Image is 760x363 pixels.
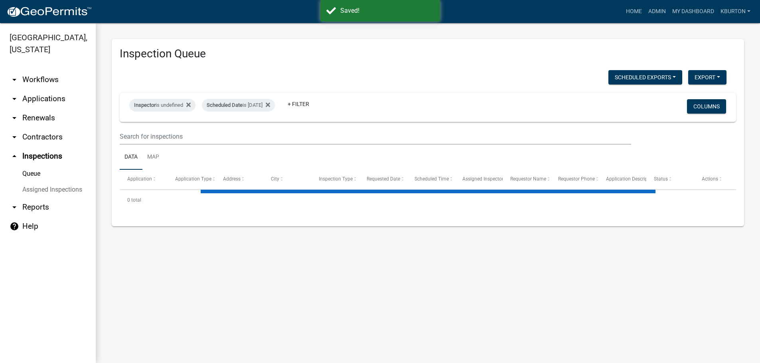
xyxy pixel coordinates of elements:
datatable-header-cell: Application [120,170,168,189]
i: arrow_drop_up [10,151,19,161]
datatable-header-cell: Assigned Inspector [455,170,503,189]
i: arrow_drop_down [10,94,19,104]
span: Inspection Type [319,176,353,182]
a: My Dashboard [669,4,717,19]
datatable-header-cell: Address [215,170,263,189]
a: + Filter [281,97,316,111]
span: Assigned Inspector [462,176,503,182]
datatable-header-cell: Actions [694,170,742,189]
span: Address [223,176,241,182]
button: Scheduled Exports [608,70,682,84]
a: Map [142,145,164,170]
button: Columns [687,99,726,114]
a: kburton [717,4,754,19]
span: Application Type [175,176,211,182]
span: Application [127,176,152,182]
datatable-header-cell: Scheduled Time [407,170,455,189]
i: arrow_drop_down [10,132,19,142]
div: Saved! [340,6,434,16]
a: Data [120,145,142,170]
datatable-header-cell: Inspection Type [311,170,359,189]
i: arrow_drop_down [10,75,19,84]
datatable-header-cell: Status [646,170,694,189]
span: Inspector [134,102,156,108]
div: 0 total [120,190,736,210]
div: is undefined [129,99,195,112]
span: Scheduled Time [415,176,449,182]
datatable-header-cell: Requested Date [359,170,407,189]
div: is [DATE] [202,99,275,112]
span: Actions [702,176,718,182]
h3: Inspection Queue [120,47,736,61]
datatable-header-cell: Application Description [598,170,646,189]
datatable-header-cell: Requestor Phone [551,170,598,189]
button: Export [688,70,726,84]
a: Home [623,4,645,19]
span: Requestor Phone [558,176,595,182]
span: Requestor Name [510,176,546,182]
i: help [10,222,19,231]
span: Requested Date [367,176,400,182]
span: Status [654,176,668,182]
input: Search for inspections [120,128,631,145]
span: Application Description [606,176,656,182]
span: City [271,176,279,182]
a: Admin [645,4,669,19]
i: arrow_drop_down [10,113,19,123]
datatable-header-cell: Application Type [168,170,215,189]
span: Scheduled Date [207,102,243,108]
datatable-header-cell: Requestor Name [503,170,551,189]
datatable-header-cell: City [263,170,311,189]
i: arrow_drop_down [10,202,19,212]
